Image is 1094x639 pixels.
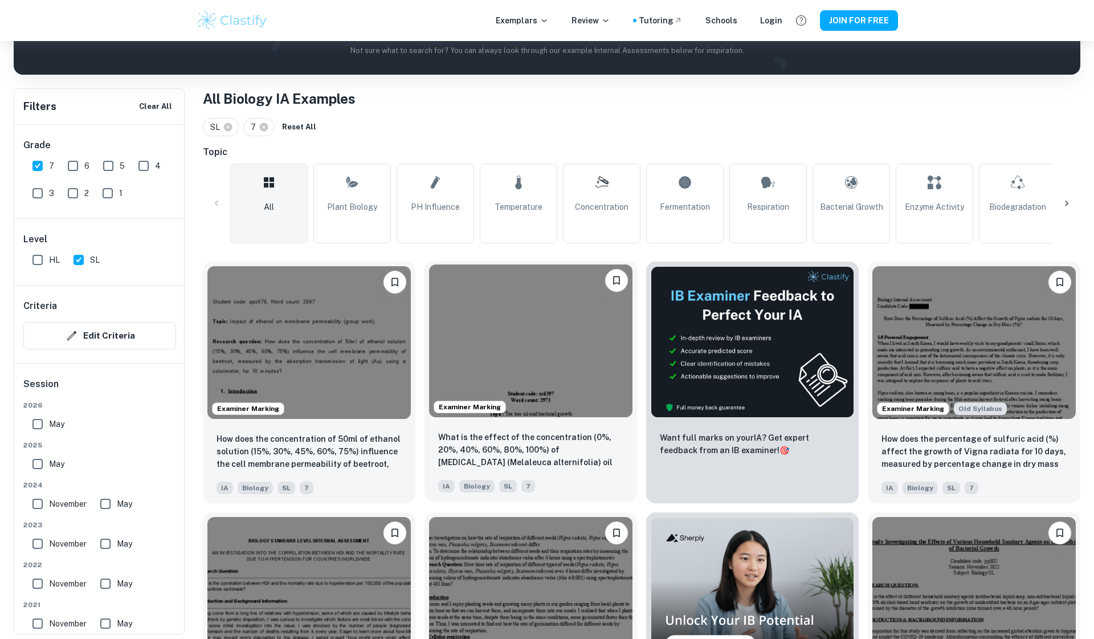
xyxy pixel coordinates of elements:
[49,498,87,510] span: November
[903,482,938,494] span: Biology
[383,522,406,544] button: Please log in to bookmark exemplars
[49,538,87,550] span: November
[217,482,233,494] span: IA
[881,482,898,494] span: IA
[117,617,132,630] span: May
[23,322,176,349] button: Edit Criteria
[23,139,176,152] h6: Grade
[49,617,87,630] span: November
[49,577,87,590] span: November
[207,266,411,419] img: Biology IA example thumbnail: How does the concentration of 50ml of et
[660,201,710,213] span: Fermentation
[120,160,125,172] span: 5
[905,201,964,213] span: Enzyme Activity
[203,88,1080,109] h1: All Biology IA Examples
[243,118,275,136] div: 7
[954,402,1007,415] div: Starting from the May 2025 session, the Biology IA requirements have changed. It's OK to refer to...
[438,431,623,470] p: What is the effect of the concentration (0%, 20%, 40%, 60%, 80%, 100%) of tea tree (Melaleuca alt...
[210,121,225,133] span: SL
[383,271,406,294] button: Please log in to bookmark exemplars
[989,201,1046,213] span: Biodegradation
[49,458,64,470] span: May
[495,201,542,213] span: Temperature
[499,480,517,493] span: SL
[23,560,176,570] span: 2022
[646,262,859,503] a: ThumbnailWant full marks on yourIA? Get expert feedback from an IB examiner!
[651,266,854,418] img: Thumbnail
[1048,522,1071,544] button: Please log in to bookmark exemplars
[49,418,64,430] span: May
[300,482,313,494] span: 7
[872,266,1076,419] img: Biology IA example thumbnail: How does the percentage of sulfuric acid
[438,480,455,493] span: IA
[411,201,460,213] span: pH Influence
[877,404,949,414] span: Examiner Marking
[277,482,295,494] span: SL
[238,482,273,494] span: Biology
[575,201,628,213] span: Concentration
[327,201,377,213] span: Plant Biology
[279,119,319,136] button: Reset All
[639,14,683,27] a: Tutoring
[117,577,132,590] span: May
[760,14,782,27] a: Login
[264,201,274,213] span: All
[23,299,57,313] h6: Criteria
[23,600,176,610] span: 2021
[868,262,1080,503] a: Examiner MarkingStarting from the May 2025 session, the Biology IA requirements have changed. It'...
[605,522,628,544] button: Please log in to bookmark exemplars
[779,446,789,455] span: 🎯
[23,520,176,530] span: 2023
[23,480,176,490] span: 2024
[424,262,637,503] a: Examiner MarkingPlease log in to bookmark exemplarsWhat is the effect of the concentration (0%, 2...
[820,10,898,31] button: JOIN FOR FREE
[23,400,176,410] span: 2026
[117,498,132,510] span: May
[747,201,789,213] span: Respiration
[203,118,239,136] div: SL
[459,480,495,493] span: Biology
[23,233,176,246] h6: Level
[251,121,261,133] span: 7
[429,264,632,417] img: Biology IA example thumbnail: What is the effect of the concentration
[49,187,54,200] span: 3
[660,432,845,457] p: Want full marks on your IA ? Get expert feedback from an IB examiner!
[136,98,175,115] button: Clear All
[496,14,549,27] p: Exemplars
[942,482,960,494] span: SL
[203,145,1080,159] h6: Topic
[49,160,54,172] span: 7
[119,187,123,200] span: 1
[820,201,883,213] span: Bacterial Growth
[196,9,268,32] img: Clastify logo
[49,254,60,266] span: HL
[217,433,402,471] p: How does the concentration of 50ml of ethanol solution (15%, 30%, 45%, 60%, 75%) influence the ce...
[203,262,415,503] a: Examiner MarkingPlease log in to bookmark exemplarsHow does the concentration of 50ml of ethanol ...
[23,45,1071,56] p: Not sure what to search for? You can always look through our example Internal Assessments below f...
[213,404,284,414] span: Examiner Marking
[572,14,610,27] p: Review
[881,433,1067,471] p: How does the percentage of sulfuric acid (%) affect the growth of Vigna radiata for 10 days, meas...
[791,11,811,30] button: Help and Feedback
[90,254,100,266] span: SL
[954,402,1007,415] span: Old Syllabus
[23,99,56,115] h6: Filters
[705,14,737,27] a: Schools
[605,269,628,292] button: Please log in to bookmark exemplars
[155,160,161,172] span: 4
[23,377,176,400] h6: Session
[521,480,535,493] span: 7
[84,160,89,172] span: 6
[1048,271,1071,294] button: Please log in to bookmark exemplars
[84,187,89,200] span: 2
[434,402,505,412] span: Examiner Marking
[965,482,978,494] span: 7
[117,538,132,550] span: May
[23,440,176,450] span: 2025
